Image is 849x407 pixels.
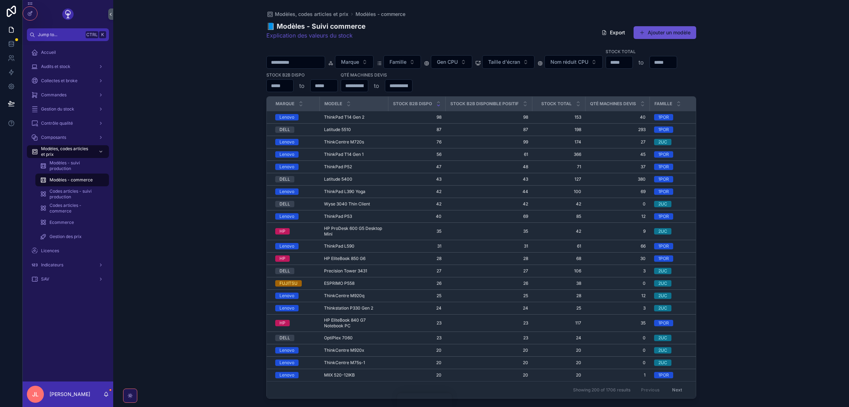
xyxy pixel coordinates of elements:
[658,164,669,170] div: 1POR
[537,243,581,249] span: 61
[658,114,669,120] div: 1POR
[590,114,646,120] a: 40
[27,74,109,87] a: Collectes et broke
[275,255,316,262] a: HP
[324,214,384,219] a: ThinkPad P53
[450,127,528,132] span: 87
[450,268,528,274] span: 27
[393,127,441,132] a: 87
[324,317,384,329] span: HP EliteBook 840 G7 Notebook PC
[654,176,699,182] a: 1POR
[279,268,290,274] div: DELL
[324,139,384,145] a: ThinkCentre M720s
[537,176,581,182] a: 127
[324,127,351,132] span: Latitude 5510
[590,139,646,145] span: 27
[324,127,384,132] a: Latitude 5510
[275,228,316,234] a: HP
[279,293,294,299] div: Lenovo
[275,305,316,311] a: Lenovo
[654,213,699,220] a: 1POR
[279,126,290,133] div: DELL
[275,176,316,182] a: DELL
[450,114,528,120] a: 98
[324,189,365,194] span: ThinkPad L390 Yoga
[50,203,102,214] span: Codes articles - commerce
[41,92,67,98] span: Commandes
[27,103,109,115] a: Gestion du stock
[537,189,581,194] a: 100
[324,305,373,311] span: Thinkstation P330 Gen 2
[450,228,528,234] a: 35
[393,320,441,326] span: 23
[482,55,535,69] button: Select Button
[275,188,316,195] a: Lenovo
[590,320,646,326] a: 35
[537,201,581,207] a: 42
[537,320,581,326] a: 117
[324,305,384,311] a: Thinkstation P330 Gen 2
[450,152,528,157] span: 61
[537,305,581,311] a: 25
[658,255,669,262] div: 1POR
[341,58,359,66] span: Marque
[41,106,74,112] span: Gestion du stock
[590,228,646,234] a: 9
[654,201,699,207] a: 2UC
[100,32,105,38] span: K
[393,268,441,274] a: 27
[654,268,699,274] a: 2UC
[275,164,316,170] a: Lenovo
[590,189,646,194] span: 69
[279,320,285,326] div: HP
[658,213,669,220] div: 1POR
[590,268,646,274] a: 3
[450,176,528,182] a: 43
[86,31,98,38] span: Ctrl
[27,60,109,73] a: Audits et stock
[537,293,581,299] a: 28
[275,11,348,18] span: Modèles, codes articles et prix
[324,256,384,261] a: HP EliteBook 850 G6
[450,189,528,194] a: 44
[537,139,581,145] a: 174
[324,164,352,170] span: ThinkPad P52
[275,280,316,287] a: FUJITSU
[590,214,646,219] a: 12
[324,152,364,157] span: ThinkPad T14 Gen 1
[324,268,384,274] a: Precision Tower 3431
[537,228,581,234] a: 42
[590,293,646,299] a: 12
[324,293,384,299] a: ThinkCentre M920q
[335,55,374,69] button: Select Button
[275,126,316,133] a: DELL
[654,164,699,170] a: 1POR
[393,164,441,170] a: 47
[393,256,441,261] a: 28
[27,46,109,59] a: Accueil
[27,117,109,130] a: Contrôle qualité
[393,214,441,219] span: 40
[324,152,384,157] a: ThinkPad T14 Gen 1
[537,281,581,286] span: 38
[341,72,387,78] label: Qté machines devis
[279,139,294,145] div: Lenovo
[324,201,370,207] span: Wyse 3040 Thin Client
[324,226,384,237] span: HP ProDesk 600 G5 Desktop Mini
[590,176,646,182] a: 380
[658,243,669,249] div: 1POR
[324,214,352,219] span: ThinkPad P53
[393,114,441,120] a: 98
[324,189,384,194] a: ThinkPad L390 Yoga
[450,139,528,145] span: 99
[658,320,669,326] div: 1POR
[275,320,316,326] a: HP
[41,146,93,157] span: Modèles, codes articles et prix
[324,176,352,182] span: Latitude 5400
